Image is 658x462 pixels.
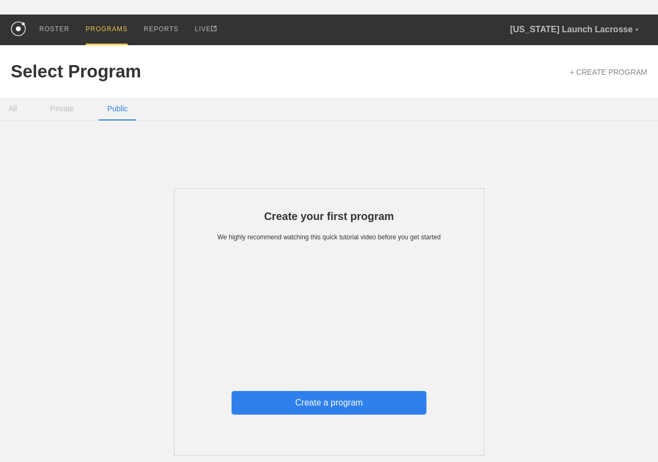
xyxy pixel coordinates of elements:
[227,257,431,375] iframe: video
[232,391,426,415] div: Create a program
[218,391,441,415] a: Create a program
[570,68,647,76] a: + CREATE PROGRAM
[99,98,136,120] button: Public
[42,98,83,120] button: Private
[218,210,441,223] h2: Create your first program
[604,410,658,462] iframe: Chat Widget
[218,233,441,241] div: We highly recommend watching this quick tutorial video before you get started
